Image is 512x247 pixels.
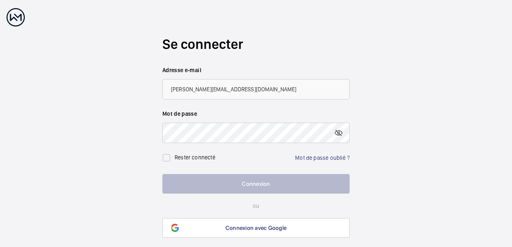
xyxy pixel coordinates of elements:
[162,35,350,54] h2: Se connecter
[162,79,350,99] input: Votre adresse e-mail
[295,154,350,161] a: Mot de passe oublié ?
[162,66,350,74] label: Adresse e-mail
[162,174,350,194] button: Connexion
[162,110,350,118] label: Mot de passe
[225,225,287,231] span: Connexion avec Google
[175,154,215,161] label: Rester connecté
[162,202,350,210] p: ou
